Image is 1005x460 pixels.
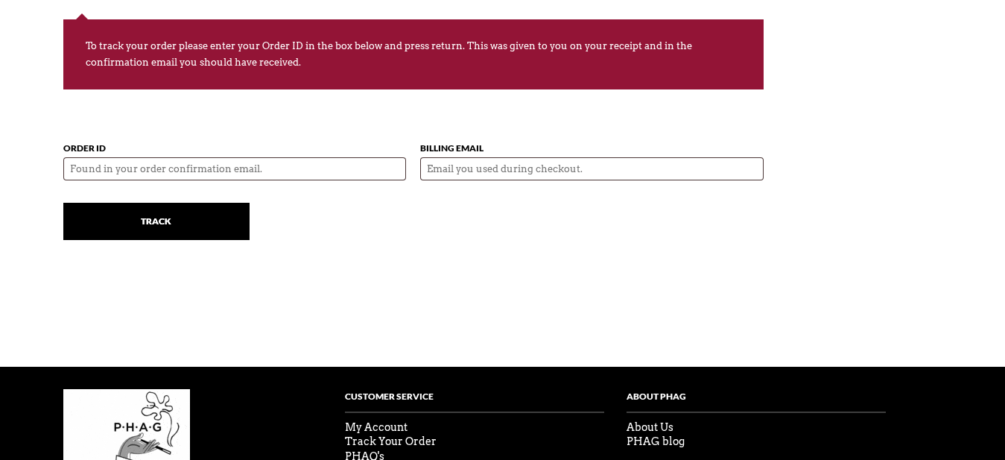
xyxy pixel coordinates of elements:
h4: About PHag [627,389,886,413]
a: PHAG blog [627,435,685,447]
p: To track your order please enter your Order ID in the box below and press return. This was given ... [63,19,764,89]
input: Found in your order confirmation email. [63,157,407,180]
input: Track [63,203,250,240]
input: Email you used during checkout. [420,157,764,180]
a: My Account [345,421,408,433]
label: Order ID [63,128,407,157]
h4: Customer Service [345,389,604,413]
label: Billing Email [420,128,764,157]
a: About Us [627,421,673,433]
a: Track Your Order [345,435,437,447]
